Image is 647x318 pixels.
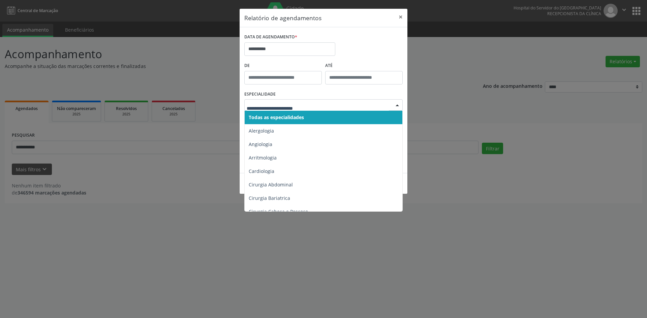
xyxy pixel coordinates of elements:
[249,168,274,174] span: Cardiologia
[249,195,290,201] span: Cirurgia Bariatrica
[249,114,304,120] span: Todas as especialidades
[249,154,277,161] span: Arritmologia
[244,61,322,71] label: De
[249,141,272,147] span: Angiologia
[249,181,293,188] span: Cirurgia Abdominal
[249,128,274,134] span: Alergologia
[244,89,276,100] label: ESPECIALIDADE
[394,9,407,25] button: Close
[325,61,403,71] label: ATÉ
[244,32,297,42] label: DATA DE AGENDAMENTO
[244,13,321,22] h5: Relatório de agendamentos
[249,208,308,215] span: Cirurgia Cabeça e Pescoço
